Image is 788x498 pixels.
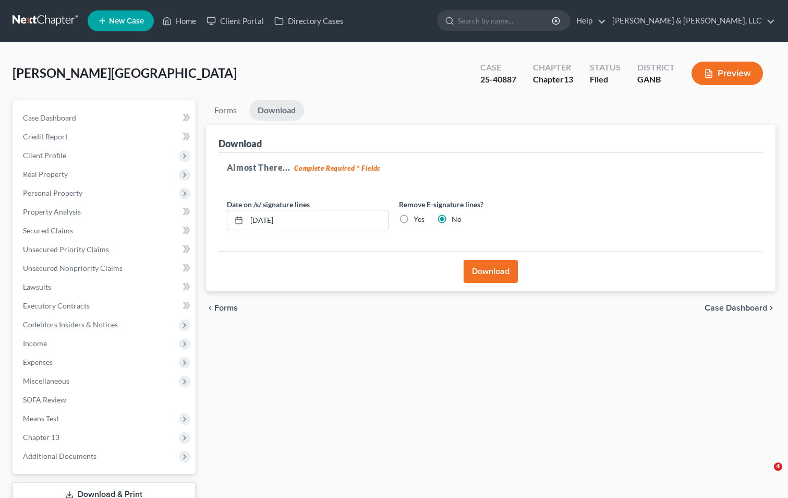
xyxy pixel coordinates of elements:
span: New Case [109,17,144,25]
label: Yes [414,214,425,224]
a: Download [249,100,304,121]
div: District [637,62,675,74]
button: Download [464,260,518,283]
input: MM/DD/YYYY [247,210,388,230]
span: Property Analysis [23,207,81,216]
span: Miscellaneous [23,376,69,385]
div: Chapter [533,62,573,74]
span: Unsecured Nonpriority Claims [23,264,123,272]
a: Directory Cases [269,11,349,30]
a: Executory Contracts [15,297,196,315]
label: Remove E-signature lines? [399,199,561,210]
span: Real Property [23,170,68,179]
button: chevron_left Forms [206,304,252,312]
span: Expenses [23,358,53,366]
span: 4 [774,463,782,471]
a: Case Dashboard chevron_right [705,304,775,312]
i: chevron_right [767,304,775,312]
label: Date on /s/ signature lines [227,199,310,210]
div: 25-40887 [480,74,516,86]
span: Lawsuits [23,282,51,291]
a: Credit Report [15,127,196,146]
i: chevron_left [206,304,214,312]
a: Property Analysis [15,203,196,221]
span: Client Profile [23,151,66,160]
label: No [452,214,462,224]
div: Status [590,62,621,74]
iframe: Intercom live chat [753,463,778,488]
span: 13 [564,74,573,84]
span: Credit Report [23,132,68,141]
span: Income [23,339,47,348]
a: Unsecured Nonpriority Claims [15,259,196,278]
a: Home [157,11,201,30]
a: Client Portal [201,11,269,30]
span: Unsecured Priority Claims [23,245,109,254]
a: Secured Claims [15,221,196,240]
span: Case Dashboard [23,113,76,122]
span: Additional Documents [23,452,96,460]
span: Means Test [23,414,59,423]
a: Forms [206,100,245,121]
h5: Almost There... [227,161,755,174]
a: Unsecured Priority Claims [15,240,196,259]
input: Search by name... [458,11,553,30]
span: Secured Claims [23,226,73,235]
strong: Complete Required * Fields [294,164,380,172]
span: Chapter 13 [23,433,59,442]
span: Case Dashboard [705,304,767,312]
div: Download [219,137,262,150]
span: Forms [214,304,238,312]
span: [PERSON_NAME][GEOGRAPHIC_DATA] [13,65,237,80]
button: Preview [692,62,763,85]
a: SOFA Review [15,390,196,409]
div: Case [480,62,516,74]
span: Executory Contracts [23,301,90,310]
a: Case Dashboard [15,109,196,127]
div: Filed [590,74,621,86]
div: GANB [637,74,675,86]
a: [PERSON_NAME] & [PERSON_NAME], LLC [607,11,775,30]
span: SOFA Review [23,395,66,404]
div: Chapter [533,74,573,86]
span: Personal Property [23,188,82,197]
a: Help [571,11,606,30]
a: Lawsuits [15,278,196,297]
span: Codebtors Insiders & Notices [23,320,118,329]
